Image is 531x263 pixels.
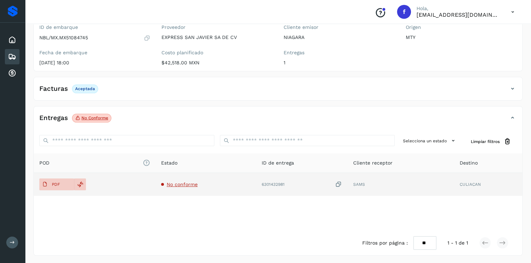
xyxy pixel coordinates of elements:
[284,24,395,30] label: Cliente emisor
[161,50,272,56] label: Costo planificado
[465,135,517,148] button: Limpiar filtros
[406,24,517,30] label: Origen
[161,24,272,30] label: Proveedor
[284,34,395,40] p: NIAGARA
[52,182,60,187] p: PDF
[81,115,108,120] p: No conforme
[447,239,468,247] span: 1 - 1 de 1
[454,173,522,196] td: CULIACAN
[262,159,294,167] span: ID de entrega
[161,34,272,40] p: EXPRESS SAN JAVIER SA DE CV
[34,112,522,129] div: EntregasNo conforme
[460,159,478,167] span: Destino
[34,83,522,100] div: FacturasAceptada
[39,60,150,66] p: [DATE] 18:00
[5,66,19,81] div: Cuentas por cobrar
[471,138,500,145] span: Limpiar filtros
[348,173,454,196] td: SAMS
[167,182,198,187] span: No conforme
[353,159,393,167] span: Cliente receptor
[262,181,342,188] div: 6301432981
[39,178,74,190] button: PDF
[74,178,86,190] div: Reemplazar POD
[362,239,408,247] span: Filtros por página :
[39,50,150,56] label: Fecha de embarque
[417,6,500,11] p: Hola,
[39,114,68,122] h4: Entregas
[406,34,517,40] p: MTY
[284,60,395,66] p: 1
[417,11,500,18] p: facturacion@expresssanjavier.com
[5,32,19,48] div: Inicio
[161,60,272,66] p: $42,518.00 MXN
[39,24,150,30] label: ID de embarque
[39,159,150,167] span: POD
[39,85,68,93] h4: Facturas
[75,86,95,91] p: Aceptada
[39,35,88,41] p: NBL/MX.MX51084745
[284,50,395,56] label: Entregas
[5,49,19,64] div: Embarques
[161,159,177,167] span: Estado
[400,135,460,146] button: Selecciona un estado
